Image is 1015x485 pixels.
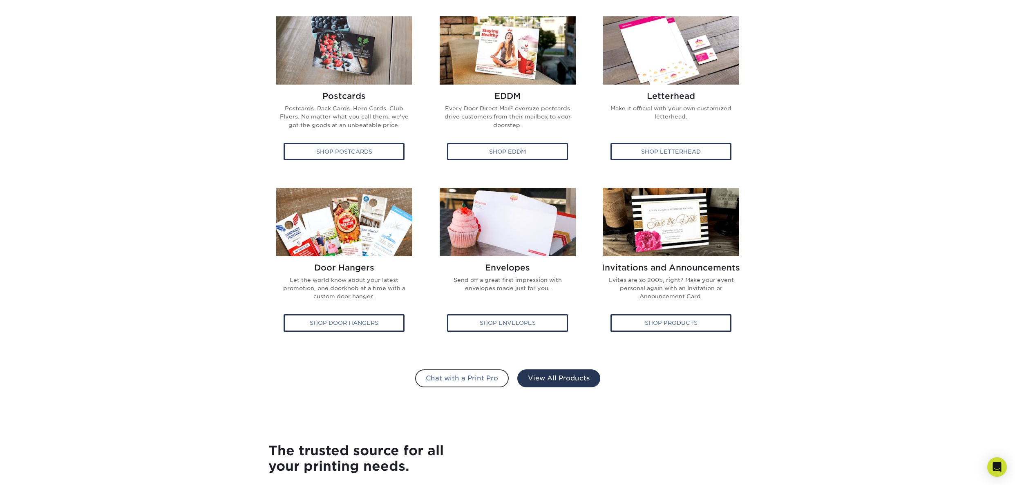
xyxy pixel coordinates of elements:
[268,188,420,340] a: Door Hangers Door Hangers Let the world know about your latest promotion, one doorknob at a time ...
[440,188,576,256] img: Envelopes
[610,143,731,160] div: Shop Letterhead
[284,314,405,331] div: Shop Door Hangers
[595,188,747,340] a: Invitations and Announcements Invitations and Announcements Evites are so 2005, right? Make your ...
[275,276,413,307] p: Let the world know about your latest promotion, one doorknob at a time with a custom door hanger.
[276,16,412,85] img: Postcards
[438,104,577,136] p: Every Door Direct Mail® oversize postcards drive customers from their mailbox to your doorstep.
[432,16,583,168] a: EDDM EDDM Every Door Direct Mail® oversize postcards drive customers from their mailbox to your d...
[610,314,731,331] div: Shop Products
[276,188,412,256] img: Door Hangers
[987,457,1007,477] div: Open Intercom Messenger
[603,16,739,85] img: Letterhead
[440,16,576,85] img: EDDM
[275,263,413,273] h2: Door Hangers
[284,143,405,160] div: Shop Postcards
[438,263,577,273] h2: Envelopes
[602,276,740,307] p: Evites are so 2005, right? Make your event personal again with an Invitation or Announcement Card.
[432,188,583,340] a: Envelopes Envelopes Send off a great first impression with envelopes made just for you. Shop Enve...
[438,276,577,299] p: Send off a great first impression with envelopes made just for you.
[517,369,600,387] a: View All Products
[602,104,740,127] p: Make it official with your own customized letterhead.
[275,91,413,101] h2: Postcards
[603,188,739,256] img: Invitations and Announcements
[447,143,568,160] div: Shop EDDM
[602,91,740,101] h2: Letterhead
[275,104,413,136] p: Postcards. Rack Cards. Hero Cards. Club Flyers. No matter what you call them, we've got the goods...
[447,314,568,331] div: Shop Envelopes
[595,16,747,168] a: Letterhead Letterhead Make it official with your own customized letterhead. Shop Letterhead
[268,16,420,168] a: Postcards Postcards Postcards. Rack Cards. Hero Cards. Club Flyers. No matter what you call them,...
[268,443,529,474] h4: The trusted source for all your printing needs.
[602,263,740,273] h2: Invitations and Announcements
[438,91,577,101] h2: EDDM
[415,369,509,387] a: Chat with a Print Pro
